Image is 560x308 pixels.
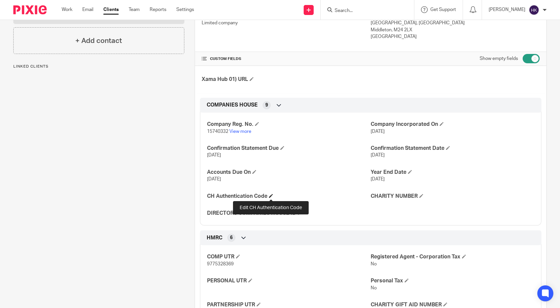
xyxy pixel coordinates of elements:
[207,145,371,152] h4: Confirmation Statement Due
[207,169,371,176] h4: Accounts Due On
[371,121,534,128] h4: Company Incorporated On
[13,64,184,69] p: Linked clients
[371,253,534,260] h4: Registered Agent - Corporation Tax
[371,286,377,290] span: No
[207,129,228,134] span: 15740332
[207,102,258,109] span: COMPANIES HOUSE
[265,102,268,109] span: 9
[207,121,371,128] h4: Company Reg. No.
[371,27,540,33] p: Middleton, M24 2LX
[334,8,394,14] input: Search
[371,262,377,266] span: No
[480,55,518,62] label: Show empty fields
[129,6,140,13] a: Team
[371,169,534,176] h4: Year End Date
[371,153,385,157] span: [DATE]
[202,20,371,26] p: Limited company
[62,6,72,13] a: Work
[207,210,371,217] h4: DIRECTORS COMPANIES HOUSE ID
[13,5,47,14] img: Pixie
[371,33,540,40] p: [GEOGRAPHIC_DATA]
[371,277,534,284] h4: Personal Tax
[150,6,166,13] a: Reports
[207,153,221,157] span: [DATE]
[207,262,234,266] span: 9775328369
[371,193,534,200] h4: CHARITY NUMBER
[207,234,222,241] span: HMRC
[207,193,371,200] h4: CH Authentication Code
[207,177,221,181] span: [DATE]
[207,253,371,260] h4: COMP UTR
[202,56,371,62] h4: CUSTOM FIELDS
[529,5,539,15] img: svg%3E
[75,36,122,46] h4: + Add contact
[489,6,525,13] p: [PERSON_NAME]
[103,6,119,13] a: Clients
[230,234,233,241] span: 6
[371,20,540,26] p: [GEOGRAPHIC_DATA], [GEOGRAPHIC_DATA]
[371,145,534,152] h4: Confirmation Statement Date
[371,129,385,134] span: [DATE]
[82,6,93,13] a: Email
[371,177,385,181] span: [DATE]
[176,6,194,13] a: Settings
[207,277,371,284] h4: PERSONAL UTR
[229,129,251,134] a: View more
[202,76,371,83] h4: Xama Hub 01) URL
[430,7,456,12] span: Get Support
